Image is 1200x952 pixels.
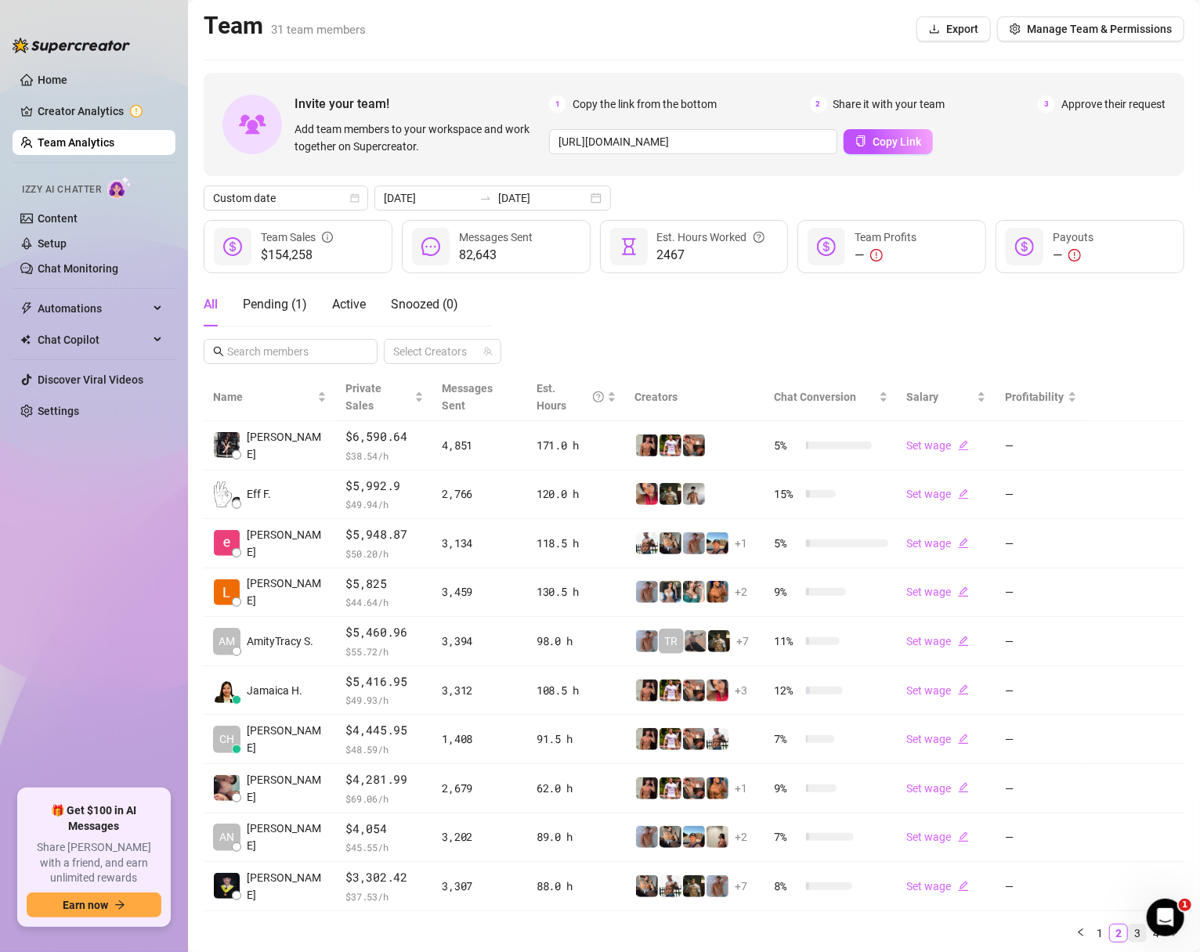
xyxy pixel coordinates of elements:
span: info-circle [322,229,333,246]
span: download [929,23,940,34]
div: Est. Hours [537,380,604,414]
div: 89.0 h [537,828,616,846]
span: Chat Copilot [38,327,149,352]
span: Custom date [213,186,359,210]
div: 3,307 [443,878,518,895]
span: $ 69.06 /h [345,791,423,806]
span: 3 [1038,96,1055,113]
img: Joey [683,532,705,554]
img: George [660,826,681,848]
img: AI Chatter [107,176,132,199]
span: Earn now [63,899,108,911]
button: left [1072,924,1090,943]
span: [PERSON_NAME] [247,869,327,903]
iframe: Intercom live chat [1147,899,1184,936]
td: — [996,471,1086,520]
input: Start date [384,189,473,207]
span: $5,992.9 [345,477,423,496]
span: 82,643 [459,246,533,265]
div: 1,408 [443,730,518,748]
span: 9 % [775,583,800,600]
img: Ralphy [707,826,728,848]
th: Creators [626,373,765,421]
img: JG [707,777,728,799]
span: Snoozed ( 0 ) [391,297,458,312]
span: edit [958,636,969,647]
span: + 7 [736,878,748,895]
img: George [636,875,658,897]
span: $ 37.53 /h [345,889,423,904]
span: 2467 [657,246,764,265]
a: Set wageedit [907,733,969,745]
span: $ 45.55 /h [345,839,423,855]
span: $ 38.54 /h [345,448,423,463]
span: AN [219,828,234,846]
span: copy [855,135,866,146]
span: Add team members to your workspace and work together on Supercreator. [295,121,543,155]
a: Discover Viral Videos [38,373,143,386]
span: + 7 [737,633,750,650]
span: $ 50.20 /h [345,546,423,561]
span: setting [1010,23,1021,34]
img: Zach [707,532,728,554]
li: 3 [1128,924,1147,943]
span: $ 48.59 /h [345,741,423,757]
a: Set wageedit [907,782,969,795]
span: $4,281.99 [345,770,423,789]
img: Lexter Ore [214,579,240,605]
div: 4,851 [443,437,518,454]
span: 2 [810,96,827,113]
img: logo-BBDzfeDw.svg [13,38,130,53]
div: Team Sales [261,229,333,246]
span: calendar [350,193,360,203]
div: 2,766 [443,485,518,503]
div: 62.0 h [537,780,616,797]
img: Arianna Aguilar [214,432,240,458]
span: + 2 [736,828,748,846]
img: JUSTIN [660,875,681,897]
img: JUSTIN [707,728,728,750]
span: $5,825 [345,575,423,593]
span: [PERSON_NAME] [247,526,327,561]
td: — [996,568,1086,618]
div: 3,202 [443,828,518,846]
div: 3,134 [443,535,518,552]
span: hourglass [620,237,638,256]
img: Zach [636,728,658,750]
img: JG [707,581,728,603]
span: $5,460.96 [345,623,423,642]
img: Vanessa [636,483,658,505]
div: — [855,246,916,265]
div: 88.0 h [537,878,616,895]
img: LC [685,630,707,652]
td: — [996,666,1086,716]
span: edit [958,831,969,842]
a: 1 [1091,925,1108,942]
a: Creator Analytics exclamation-circle [38,99,163,124]
span: Profitability [1005,391,1064,403]
span: edit [958,684,969,695]
img: Zach [636,680,658,701]
span: Eff F. [247,485,271,503]
span: 🎁 Get $100 in AI Messages [27,803,161,834]
span: thunderbolt [20,302,33,315]
span: edit [958,586,969,597]
span: $ 55.72 /h [345,644,423,659]
div: 3,459 [443,583,518,600]
div: 171.0 h [537,437,616,454]
td: — [996,764,1086,813]
span: edit [958,782,969,793]
span: edit [958,440,969,451]
span: Share [PERSON_NAME] with a friend, and earn unlimited rewards [27,840,161,886]
a: Set wageedit [907,880,969,892]
img: Hector [660,435,681,456]
span: $6,590.64 [345,427,423,446]
a: Team Analytics [38,136,114,149]
a: 2 [1110,925,1127,942]
a: Set wageedit [907,537,969,550]
img: Joey [636,630,658,652]
img: Osvaldo [683,680,705,701]
img: JUSTIN [636,532,658,554]
span: Izzy AI Chatter [22,182,101,197]
td: — [996,519,1086,568]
